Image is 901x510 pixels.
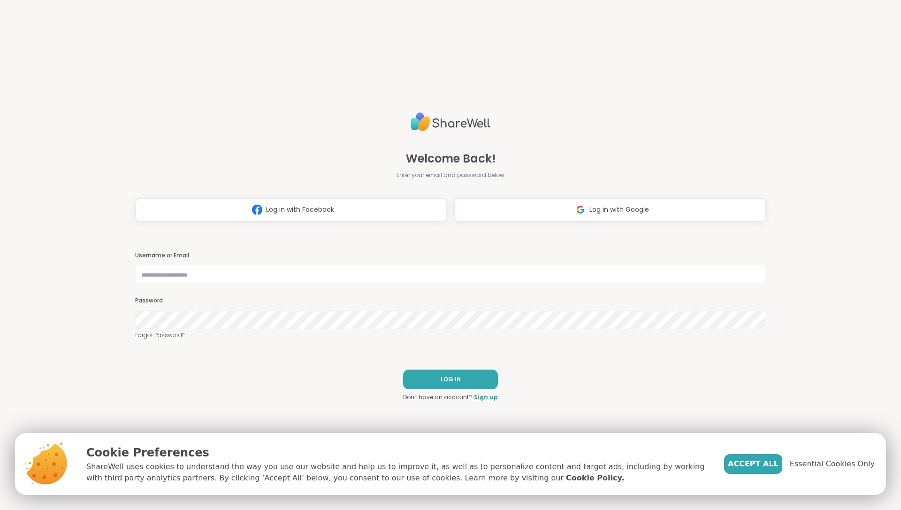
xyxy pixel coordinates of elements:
[728,458,779,470] span: Accept All
[397,171,504,179] span: Enter your email and password below
[454,198,766,222] button: Log in with Google
[403,370,498,389] button: LOG IN
[86,444,709,461] p: Cookie Preferences
[403,393,472,402] span: Don't have an account?
[411,108,490,135] img: ShareWell Logo
[589,205,649,215] span: Log in with Google
[135,297,766,305] h3: Password
[135,252,766,260] h3: Username or Email
[724,454,782,474] button: Accept All
[790,458,875,470] span: Essential Cookies Only
[406,150,496,167] span: Welcome Back!
[86,461,709,484] p: ShareWell uses cookies to understand the way you use our website and help us to improve it, as we...
[441,375,461,384] span: LOG IN
[566,472,624,484] a: Cookie Policy.
[135,331,766,340] a: Forgot Password?
[248,201,266,218] img: ShareWell Logomark
[572,201,589,218] img: ShareWell Logomark
[135,198,447,222] button: Log in with Facebook
[474,393,498,402] a: Sign up
[266,205,334,215] span: Log in with Facebook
